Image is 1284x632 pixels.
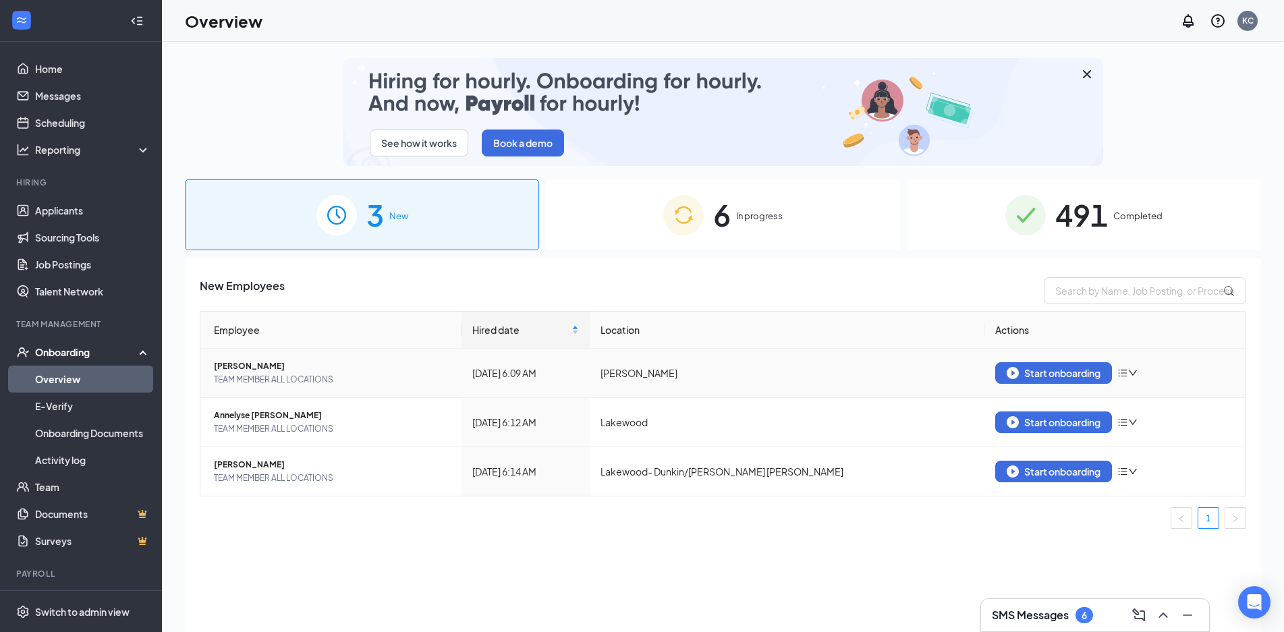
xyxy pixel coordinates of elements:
[1171,507,1192,529] li: Previous Page
[1238,586,1271,619] div: Open Intercom Messenger
[1131,607,1147,623] svg: ComposeMessage
[995,411,1112,433] button: Start onboarding
[214,409,451,422] span: Annelyse [PERSON_NAME]
[214,471,451,485] span: TEAM MEMBER ALL LOCATIONS
[1242,15,1254,26] div: KC
[35,143,151,156] div: Reporting
[1128,467,1138,476] span: down
[713,192,731,238] span: 6
[16,143,30,156] svg: Analysis
[1231,515,1239,523] span: right
[590,447,984,496] td: Lakewood- Dunkin/[PERSON_NAME] [PERSON_NAME]
[1113,209,1163,223] span: Completed
[995,362,1112,384] button: Start onboarding
[1179,607,1196,623] svg: Minimize
[35,500,150,527] a: DocumentsCrown
[35,224,150,251] a: Sourcing Tools
[35,109,150,136] a: Scheduling
[16,345,30,359] svg: UserCheck
[35,447,150,473] a: Activity log
[1177,515,1185,523] span: left
[1128,368,1138,378] span: down
[590,349,984,398] td: [PERSON_NAME]
[590,398,984,447] td: Lakewood
[370,130,468,156] button: See how it works
[472,366,579,380] div: [DATE] 6:09 AM
[1210,13,1226,29] svg: QuestionInfo
[1152,604,1174,626] button: ChevronUp
[35,420,150,447] a: Onboarding Documents
[35,251,150,278] a: Job Postings
[590,312,984,349] th: Location
[35,473,150,500] a: Team
[1155,607,1171,623] svg: ChevronUp
[35,197,150,224] a: Applicants
[214,458,451,471] span: [PERSON_NAME]
[35,588,150,615] a: PayrollCrown
[736,209,783,223] span: In progress
[35,527,150,554] a: SurveysCrown
[1117,368,1128,378] span: bars
[1117,466,1128,477] span: bars
[366,192,384,238] span: 3
[1128,418,1138,427] span: down
[214,373,451,386] span: TEAM MEMBER ALL LOCATIONS
[214,422,451,436] span: TEAM MEMBER ALL LOCATIONS
[343,58,1103,166] img: payroll-small.gif
[1007,465,1100,478] div: Start onboarding
[1177,604,1198,626] button: Minimize
[1171,507,1192,529] button: left
[472,415,579,430] div: [DATE] 6:12 AM
[16,605,30,619] svg: Settings
[15,13,28,27] svg: WorkstreamLogo
[200,277,285,304] span: New Employees
[1225,507,1246,529] li: Next Page
[1117,417,1128,428] span: bars
[1128,604,1150,626] button: ComposeMessage
[214,360,451,373] span: [PERSON_NAME]
[16,318,148,330] div: Team Management
[35,366,150,393] a: Overview
[1007,367,1100,379] div: Start onboarding
[1082,610,1087,621] div: 6
[1007,416,1100,428] div: Start onboarding
[472,464,579,479] div: [DATE] 6:14 AM
[1044,277,1246,304] input: Search by Name, Job Posting, or Process
[200,312,462,349] th: Employee
[995,461,1112,482] button: Start onboarding
[1198,507,1219,529] li: 1
[130,14,144,28] svg: Collapse
[1225,507,1246,529] button: right
[992,608,1069,623] h3: SMS Messages
[16,568,148,579] div: Payroll
[16,177,148,188] div: Hiring
[185,9,262,32] h1: Overview
[35,55,150,82] a: Home
[35,82,150,109] a: Messages
[35,278,150,305] a: Talent Network
[35,393,150,420] a: E-Verify
[1198,508,1219,528] a: 1
[482,130,564,156] button: Book a demo
[472,322,569,337] span: Hired date
[389,209,408,223] span: New
[1180,13,1196,29] svg: Notifications
[1055,192,1108,238] span: 491
[35,605,130,619] div: Switch to admin view
[1079,66,1095,82] svg: Cross
[35,345,139,359] div: Onboarding
[984,312,1246,349] th: Actions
